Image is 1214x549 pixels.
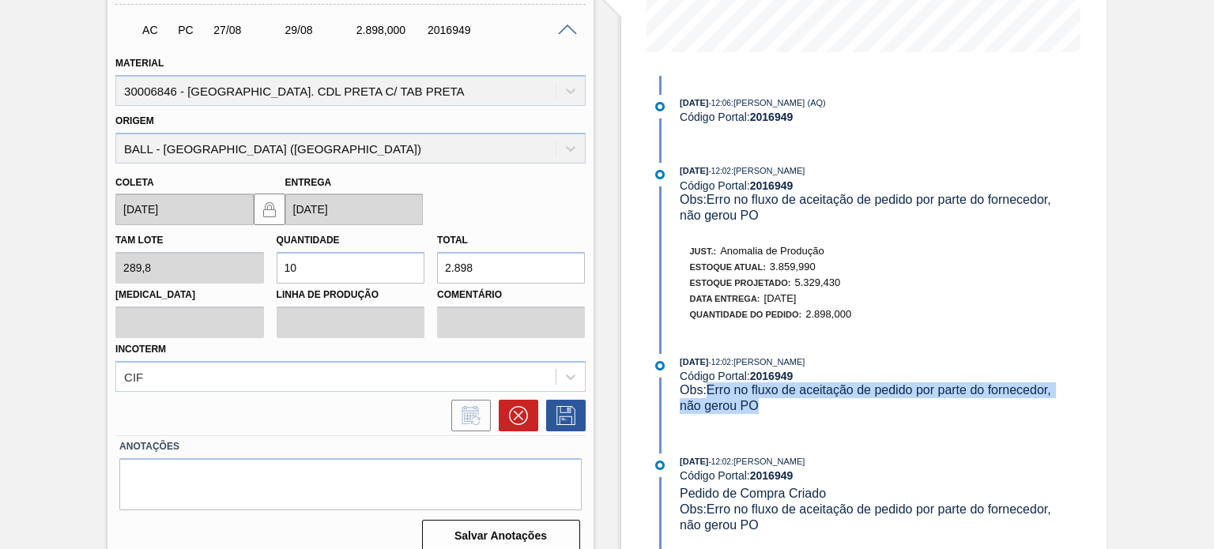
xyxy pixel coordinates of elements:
[655,461,665,470] img: atual
[285,177,332,188] label: Entrega
[731,457,805,466] span: : [PERSON_NAME]
[119,435,581,458] label: Anotações
[805,308,851,320] span: 2.898,000
[209,24,288,36] div: 27/08/2025
[655,170,665,179] img: atual
[680,370,1055,382] div: Código Portal:
[731,357,805,367] span: : [PERSON_NAME]
[680,357,708,367] span: [DATE]
[770,261,816,273] span: 3.859,990
[115,58,164,69] label: Material
[124,370,143,383] div: CIF
[750,370,794,382] strong: 2016949
[731,166,805,175] span: : [PERSON_NAME]
[142,24,170,36] p: AC
[690,262,766,272] span: Estoque Atual:
[281,24,360,36] div: 29/08/2025
[285,194,423,225] input: dd/mm/yyyy
[709,358,731,367] span: - 12:02
[680,457,708,466] span: [DATE]
[655,102,665,111] img: atual
[680,98,708,107] span: [DATE]
[720,245,824,257] span: Anomalia de Produção
[353,24,431,36] div: 2.898,000
[709,457,731,466] span: - 12:02
[437,284,585,306] label: Comentário
[437,235,468,246] label: Total
[115,194,253,225] input: dd/mm/yyyy
[690,310,802,319] span: Quantidade do Pedido:
[690,278,791,288] span: Estoque Projetado:
[690,246,717,256] span: Just.:
[260,200,279,219] img: locked
[680,487,826,500] span: Pedido de Compra Criado
[174,24,209,36] div: Pedido de Compra
[750,179,794,192] strong: 2016949
[709,99,731,107] span: - 12:06
[655,361,665,370] img: atual
[750,469,794,482] strong: 2016949
[277,235,340,246] label: Quantidade
[764,292,797,304] span: [DATE]
[750,111,794,123] strong: 2016949
[680,469,1055,482] div: Código Portal:
[138,13,174,47] div: Aguardando Composição de Carga
[115,344,166,355] label: Incoterm
[680,502,1054,532] span: Obs: Erro no fluxo de aceitação de pedido por parte do fornecedor, não gerou PO
[709,167,731,175] span: - 12:02
[491,400,538,431] div: Cancelar pedido
[680,166,708,175] span: [DATE]
[277,284,424,306] label: Linha de Produção
[680,179,1055,192] div: Código Portal:
[794,276,840,288] span: 5.329,430
[115,284,263,306] label: [MEDICAL_DATA]
[115,177,153,188] label: Coleta
[538,400,586,431] div: Salvar Pedido
[680,383,1054,412] span: Obs: Erro no fluxo de aceitação de pedido por parte do fornecedor, não gerou PO
[115,115,154,126] label: Origem
[680,193,1054,222] span: Obs: Erro no fluxo de aceitação de pedido por parte do fornecedor, não gerou PO
[115,235,163,246] label: Tam lote
[424,24,502,36] div: 2016949
[443,400,491,431] div: Informar alteração no pedido
[731,98,826,107] span: : [PERSON_NAME] (AQ)
[254,194,285,225] button: locked
[690,294,760,303] span: Data Entrega:
[680,111,1055,123] div: Código Portal:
